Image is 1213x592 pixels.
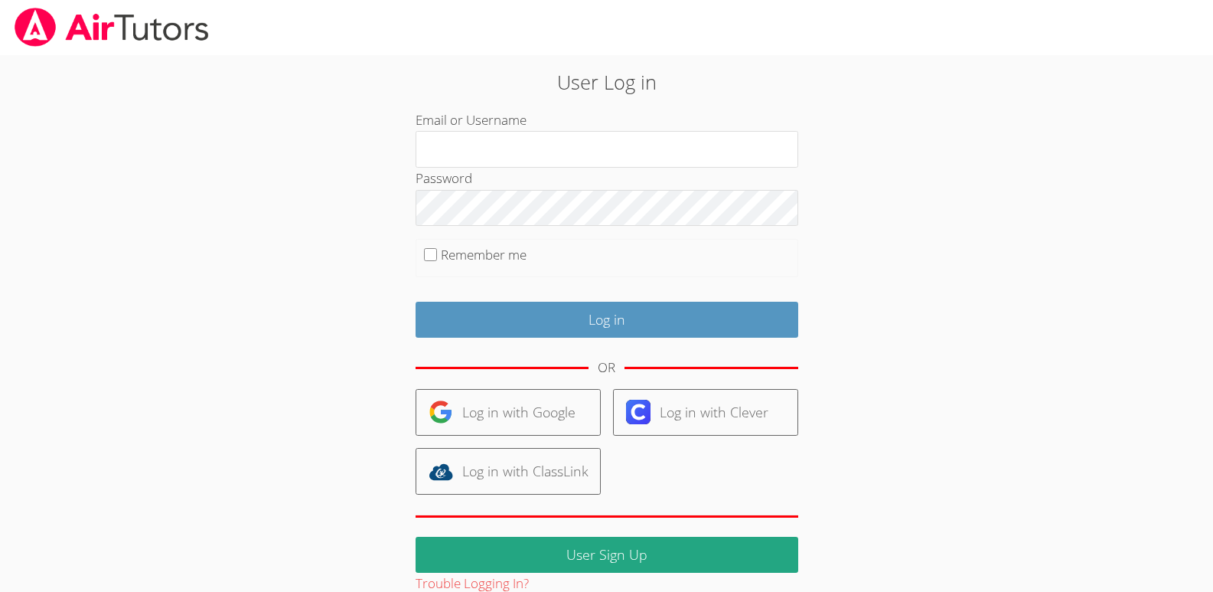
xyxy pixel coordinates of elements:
label: Password [416,169,472,187]
img: google-logo-50288ca7cdecda66e5e0955fdab243c47b7ad437acaf1139b6f446037453330a.svg [429,400,453,424]
a: Log in with Google [416,389,601,436]
a: Log in with ClassLink [416,448,601,495]
h2: User Log in [279,67,934,96]
a: Log in with Clever [613,389,798,436]
label: Email or Username [416,111,527,129]
img: classlink-logo-d6bb404cc1216ec64c9a2012d9dc4662098be43eaf13dc465df04b49fa7ab582.svg [429,460,453,484]
input: Log in [416,302,798,338]
label: Remember me [441,246,527,263]
img: airtutors_banner-c4298cdbf04f3fff15de1276eac7730deb9818008684d7c2e4769d2f7ddbe033.png [13,8,210,47]
img: clever-logo-6eab21bc6e7a338710f1a6ff85c0baf02591cd810cc4098c63d3a4b26e2feb20.svg [626,400,651,424]
a: User Sign Up [416,537,798,573]
div: OR [598,357,615,379]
